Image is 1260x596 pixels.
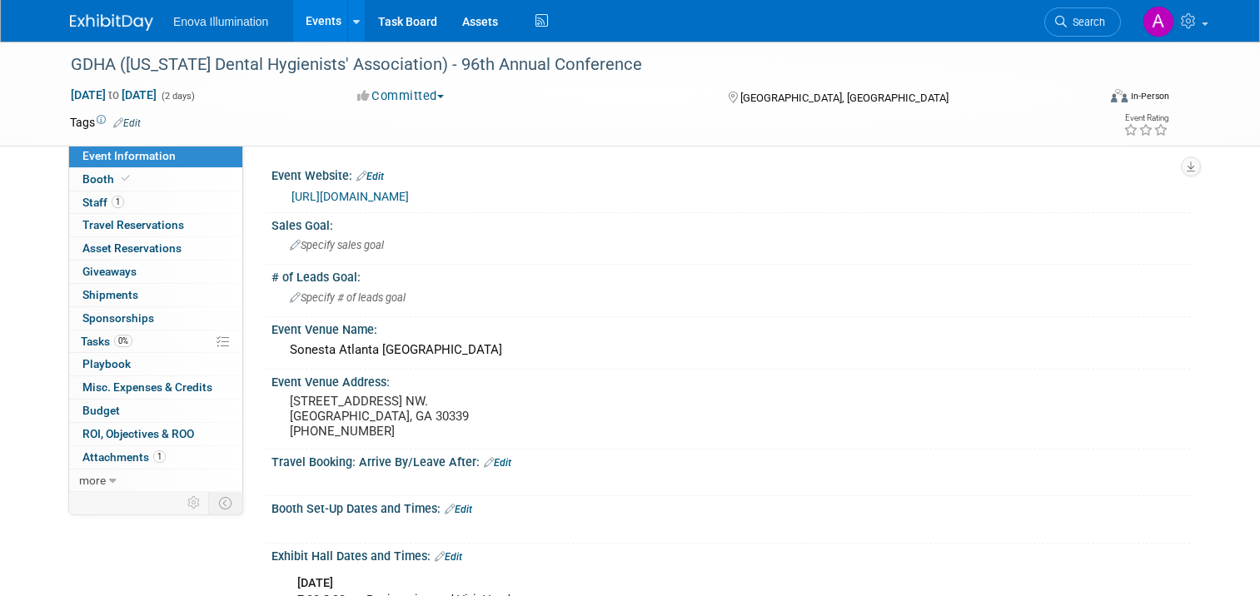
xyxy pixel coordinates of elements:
span: Event Information [82,149,176,162]
b: [DATE] [297,576,333,590]
a: Misc. Expenses & Credits [69,376,242,399]
span: 1 [153,450,166,463]
div: Sales Goal: [271,213,1190,234]
span: [DATE] [DATE] [70,87,157,102]
a: Playbook [69,353,242,375]
a: Asset Reservations [69,237,242,260]
span: Shipments [82,288,138,301]
a: Attachments1 [69,446,242,469]
span: Attachments [82,450,166,464]
span: Sponsorships [82,311,154,325]
img: Format-Inperson.png [1111,89,1128,102]
span: Asset Reservations [82,241,182,255]
span: [GEOGRAPHIC_DATA], [GEOGRAPHIC_DATA] [740,92,949,104]
span: 0% [114,335,132,347]
span: Search [1067,16,1105,28]
a: Search [1044,7,1121,37]
div: Event Format [1007,87,1169,112]
td: Toggle Event Tabs [209,492,243,514]
div: Event Rating [1123,114,1168,122]
pre: [STREET_ADDRESS] NW. [GEOGRAPHIC_DATA], GA 30339 [PHONE_NUMBER] [290,394,636,439]
a: Sponsorships [69,307,242,330]
div: In-Person [1130,90,1169,102]
a: Budget [69,400,242,422]
div: GDHA ([US_STATE] Dental Hygienists' Association) - 96th Annual Conference [65,50,1076,80]
span: to [106,88,122,102]
td: Personalize Event Tab Strip [180,492,209,514]
a: Edit [445,504,472,515]
span: Enova Illumination [173,15,268,28]
div: Travel Booking: Arrive By/Leave After: [271,449,1190,471]
span: Budget [82,404,120,417]
span: Travel Reservations [82,218,184,231]
span: Booth [82,172,133,186]
a: Edit [113,117,141,129]
img: ExhibitDay [70,14,153,31]
a: [URL][DOMAIN_NAME] [291,190,409,203]
span: Specify sales goal [290,239,384,251]
div: Booth Set-Up Dates and Times: [271,496,1190,518]
a: Booth [69,168,242,191]
span: Misc. Expenses & Credits [82,380,212,394]
div: Exhibit Hall Dates and Times: [271,544,1190,565]
span: Giveaways [82,265,137,278]
span: 1 [112,196,124,208]
div: Sonesta Atlanta [GEOGRAPHIC_DATA] [284,337,1178,363]
div: Event Venue Name: [271,317,1190,338]
a: Tasks0% [69,330,242,353]
a: more [69,469,242,492]
span: more [79,474,106,487]
div: # of Leads Goal: [271,265,1190,286]
div: Event Website: [271,163,1190,185]
a: Event Information [69,145,242,167]
a: Edit [484,457,511,469]
span: Tasks [81,335,132,348]
span: Playbook [82,357,131,370]
img: Andrea Miller [1143,6,1174,37]
a: Giveaways [69,261,242,283]
td: Tags [70,114,141,131]
i: Booth reservation complete [122,174,130,183]
a: Travel Reservations [69,214,242,236]
a: Shipments [69,284,242,306]
span: Staff [82,196,124,209]
div: Event Venue Address: [271,370,1190,390]
span: (2 days) [160,91,195,102]
a: Edit [356,171,384,182]
a: ROI, Objectives & ROO [69,423,242,445]
span: Specify # of leads goal [290,291,406,304]
span: ROI, Objectives & ROO [82,427,194,440]
a: Edit [435,551,462,563]
a: Staff1 [69,191,242,214]
button: Committed [351,87,451,105]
